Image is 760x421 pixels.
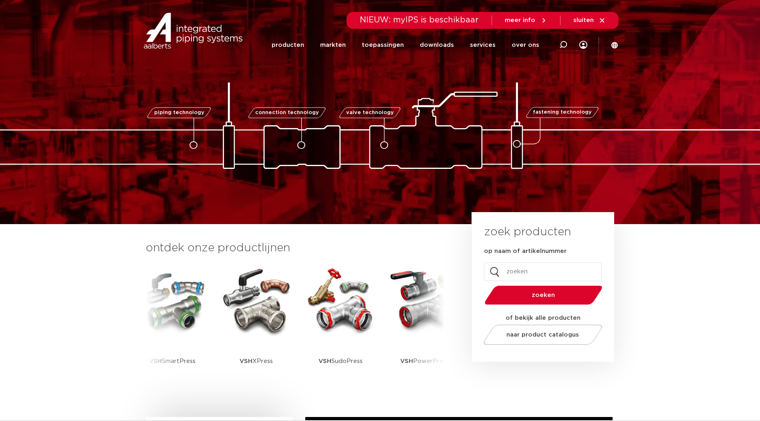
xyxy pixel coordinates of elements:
[220,264,292,386] a: VSHXPress
[470,30,496,60] a: services
[506,332,579,338] span: naar product catalogus
[240,336,273,386] p: XPress
[506,315,581,321] strong: of bekijk alle producten
[149,358,162,364] strong: VSH
[154,110,204,115] span: piping technology
[389,264,461,386] a: VSHPowerPress
[505,292,582,298] span: zoeken
[484,224,571,240] h3: zoek producten
[272,30,539,60] nav: Menu
[505,17,535,23] span: meer info
[481,325,604,345] a: naar product catalogus
[255,110,319,115] span: connection technology
[136,264,208,386] a: VSHSmartPress
[319,358,331,364] strong: VSH
[360,16,479,24] span: NIEUW: myIPS is beschikbaar
[400,358,413,364] strong: VSH
[512,30,539,60] a: over ons
[319,336,363,386] p: SudoPress
[484,263,602,281] input: zoeken
[272,30,304,60] a: producten
[573,17,606,24] a: sluiten
[484,247,566,255] label: op naam of artikelnummer
[533,110,592,115] span: fastening technology
[320,30,346,60] a: markten
[573,17,594,23] span: sluiten
[149,336,196,386] p: SmartPress
[481,285,605,305] button: zoeken
[346,110,394,115] span: valve technology
[146,240,445,256] h3: ontdek onze productlijnen
[420,30,454,60] a: downloads
[362,30,404,60] a: toepassingen
[400,336,449,386] p: PowerPress
[304,264,377,386] a: VSHSudoPress
[505,17,547,24] a: meer info
[240,358,252,364] strong: VSH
